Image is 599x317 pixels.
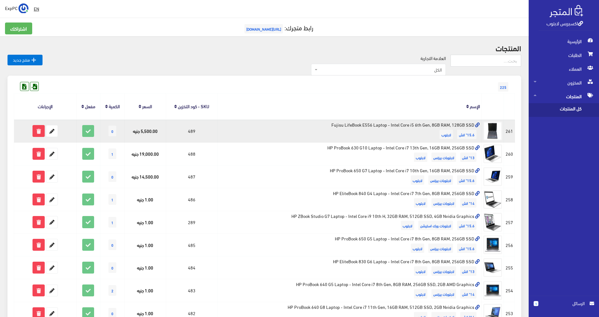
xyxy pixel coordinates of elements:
[124,143,166,165] td: 19,000.00 جنيه
[166,143,218,165] td: 488
[166,279,218,302] td: 483
[178,102,209,110] a: SKU - كود التخزين
[108,126,116,136] span: 0
[431,153,456,162] span: لابتوبات بيزنس
[166,211,218,234] td: 289
[166,119,218,142] td: 489
[534,301,538,306] span: 1
[504,234,515,256] td: 256
[411,244,424,253] span: لابتوب
[457,244,476,253] span: 15.6" انش
[8,274,31,298] iframe: Drift Widget Chat Controller
[428,244,453,253] span: لابتوبات بيزنس
[457,130,476,139] span: 15.6" انش
[504,143,515,165] td: 260
[124,119,166,142] td: 5,500.00 جنيه
[483,167,502,186] img: hp-probook-650-g7-laptop-intel-core-i7-10th-gen-16gb-ram-256gb-ssd.jpg
[85,102,95,110] a: مفعل
[457,221,476,230] span: 15.6" انش
[218,234,481,256] td: HP ProBook 650 G5 Laptop - Intel Core i7 8th Gen, 8GB RAM, 256GB SSD
[166,256,218,279] td: 484
[108,239,116,250] span: 0
[8,44,521,52] h2: المنتجات
[414,153,427,162] span: لابتوب
[108,171,116,182] span: 0
[534,34,594,48] span: الرئيسية
[483,144,502,163] img: hp-probook-630-g10-laptop-intel-core-i7-13th-gen-16gb-ram-256gb-ssd.jpg
[431,266,456,276] span: لابتوبات بيزنس
[534,76,594,89] span: المخزون
[440,130,453,139] span: لابتوب
[457,175,476,185] span: 15.6" انش
[414,289,427,299] span: لابتوب
[319,67,442,73] span: الكل
[8,55,43,65] a: منتج جديد
[451,55,521,67] input: بحث...
[483,258,502,277] img: hp-elitebook-830-g6-laptop-intel-core-i7-8th-gen-8gb-ram-256gb-ssd.jpg
[218,119,481,142] td: Fujisu LifeBook E556 Laptop - Intel Core i5 6th Gen, 8GB RAM, 128GB SSD
[218,165,481,188] td: HP ProBook 650 G7 Laptop - Intel Core i7 10th Gen, 16GB RAM, 256GB SSD
[411,175,424,185] span: لابتوب
[504,211,515,234] td: 257
[124,256,166,279] td: 1.00 جنيه
[529,103,599,117] a: كل المنتجات
[529,48,599,62] a: الطلبات
[504,119,515,142] td: 261
[18,3,28,13] img: ...
[243,22,313,33] a: رابط متجرك:[URL][DOMAIN_NAME]
[534,62,594,76] span: العملاء
[124,165,166,188] td: 14,500.00 جنيه
[30,56,38,64] i: 
[31,3,42,14] a: EN
[142,102,152,110] a: السعر
[401,221,414,230] span: لابتوب
[34,5,39,13] u: EN
[460,289,476,299] span: 14" انش
[218,143,481,165] td: HP ProBook 630 G10 Laptop - Intel Core i7 13th Gen, 16GB RAM, 256GB SSD
[108,194,116,205] span: 1
[420,55,446,62] label: العلامة التجارية
[504,188,515,211] td: 258
[546,18,583,28] a: اكسبريس لابتوب
[14,93,77,119] th: الإجراءات
[166,188,218,211] td: 486
[108,285,116,296] span: 2
[529,76,599,89] a: المخزون
[124,211,166,234] td: 1.00 جنيه
[498,82,508,92] span: 225
[108,148,116,159] span: 1
[124,279,166,302] td: 1.00 جنيه
[428,175,453,185] span: لابتوبات بيزنس
[534,89,594,103] span: المنتجات
[504,165,515,188] td: 259
[124,234,166,256] td: 1.00 جنيه
[534,300,594,313] a: 1 الرسائل
[460,266,476,276] span: 13" انش
[108,217,116,228] span: 1
[5,23,32,34] a: اشتراكك
[414,266,427,276] span: لابتوب
[460,198,476,208] span: 14" انش
[414,198,427,208] span: لابتوب
[166,165,218,188] td: 487
[460,153,476,162] span: 13" انش
[483,190,502,209] img: hp-elitebook-840-g4-laptop-intel-core-i7-7th-gen-8gb-ram-256gb-ssd.jpg
[504,256,515,279] td: 255
[550,5,583,17] img: .
[543,300,585,307] span: الرسائل
[108,262,116,273] span: 0
[218,211,481,234] td: HP ZBook Studio G7 Laptop - Intel Core i9 10th H, 32GB RAM, 512GB SSD, 4GB Nvidia Graphics
[218,279,481,302] td: HP ProBook 640 G5 Laptop - Intel Core i7 8th Gen, 8GB RAM, 256GB SSD, 2GB AMD Graphics
[218,188,481,211] td: HP EliteBook 840 G4 Laptop - Intel Core i7 7th Gen, 8GB RAM, 256GB SSD
[431,198,456,208] span: لابتوبات بيزنس
[5,4,18,12] span: ExpPC
[5,3,28,13] a: ... ExpPC
[124,188,166,211] td: 1.00 جنيه
[470,102,480,110] a: الإسم
[109,102,120,110] a: الكمية
[244,24,283,33] span: [URL][DOMAIN_NAME]
[529,89,599,103] a: المنتجات
[534,48,594,62] span: الطلبات
[534,103,581,117] span: كل المنتجات
[529,62,599,76] a: العملاء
